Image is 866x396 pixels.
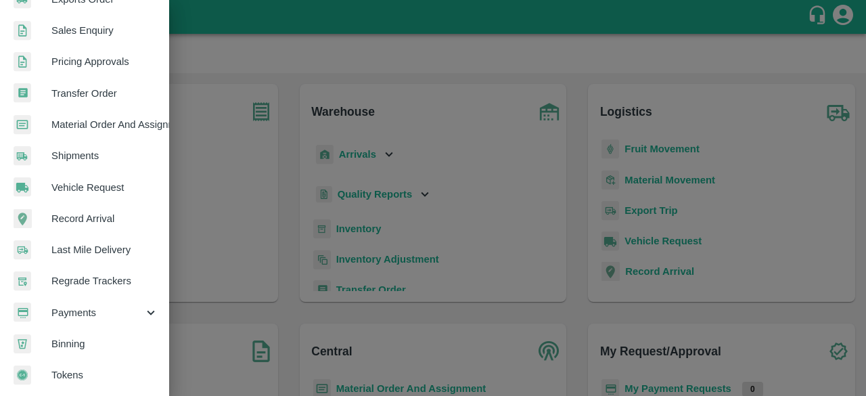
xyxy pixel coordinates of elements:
img: recordArrival [14,209,32,228]
span: Binning [51,336,158,351]
img: bin [14,334,31,353]
span: Tokens [51,368,158,382]
img: shipments [14,146,31,166]
span: Record Arrival [51,211,158,226]
span: Vehicle Request [51,180,158,195]
img: whTracker [14,271,31,291]
img: payment [14,303,31,322]
img: sales [14,52,31,72]
img: centralMaterial [14,115,31,135]
span: Last Mile Delivery [51,242,158,257]
img: vehicle [14,177,31,197]
span: Regrade Trackers [51,273,158,288]
img: delivery [14,240,31,260]
img: whTransfer [14,83,31,103]
span: Pricing Approvals [51,54,158,69]
img: sales [14,21,31,41]
img: tokens [14,366,31,385]
span: Transfer Order [51,86,158,101]
span: Sales Enquiry [51,23,158,38]
span: Shipments [51,148,158,163]
span: Material Order And Assignment [51,117,158,132]
span: Payments [51,305,143,320]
